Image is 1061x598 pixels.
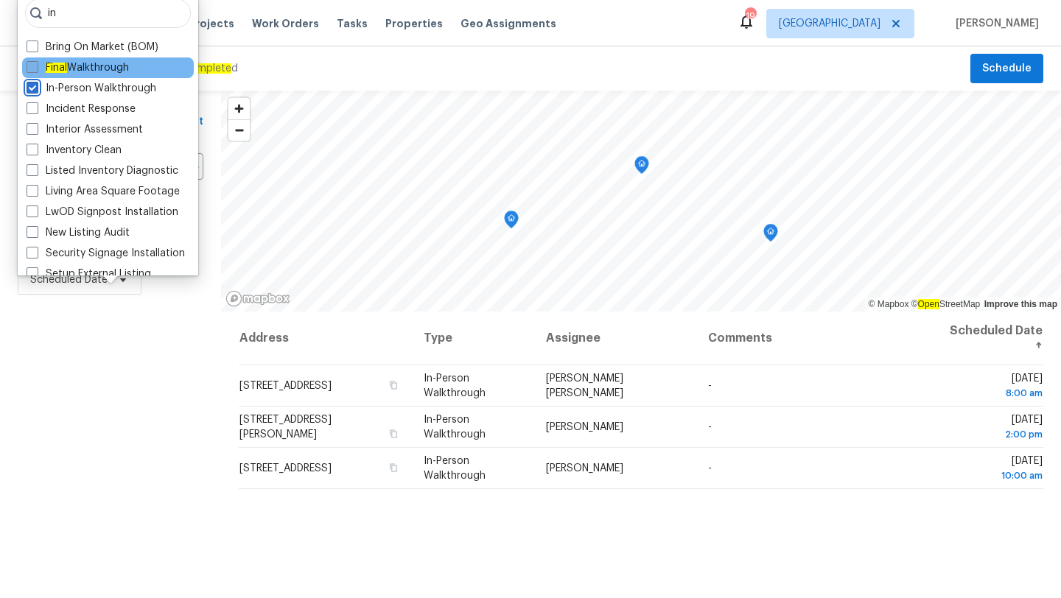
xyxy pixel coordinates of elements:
[918,299,939,309] ah_el_jm_1744035306855: Open
[46,63,67,73] ah_el_jm_1744035663178: Final
[950,16,1039,31] span: [PERSON_NAME]
[534,312,696,365] th: Assignee
[27,184,180,199] label: Living Area Square Footage
[708,422,712,432] span: -
[949,386,1043,401] div: 8:00 am
[27,225,130,240] label: New Listing Audit
[424,456,486,481] span: In-Person Walkthrough
[337,18,368,29] span: Tasks
[27,40,158,54] label: Bring On Market (BOM)
[984,299,1057,309] a: Improve this map
[189,16,234,31] span: Projects
[745,9,755,24] div: 19
[869,299,909,309] a: Mapbox
[708,381,712,391] span: -
[27,102,136,116] label: Incident Response
[634,156,649,179] div: Map marker
[387,427,400,440] button: Copy Address
[27,163,178,178] label: Listed Inventory Diagnostic
[225,290,290,307] a: Mapbox homepage
[387,461,400,474] button: Copy Address
[424,415,486,440] span: In-Person Walkthrough
[949,468,1043,483] div: 10:00 am
[27,246,185,261] label: Security Signage Installation
[239,381,332,391] span: [STREET_ADDRESS]
[546,422,623,432] span: [PERSON_NAME]
[949,427,1043,442] div: 2:00 pm
[504,211,519,233] div: Map marker
[228,98,250,119] button: Zoom in
[183,63,231,74] ah_el_jm_1744037177693: Complete
[239,415,332,440] span: [STREET_ADDRESS][PERSON_NAME]
[30,272,108,287] span: Scheduled Date
[239,312,412,365] th: Address
[708,463,712,474] span: -
[696,312,938,365] th: Comments
[387,379,400,392] button: Copy Address
[27,122,143,137] label: Interior Assessment
[424,373,486,398] span: In-Person Walkthrough
[27,143,122,158] label: Inventory Clean
[412,312,534,365] th: Type
[546,373,623,398] span: [PERSON_NAME] [PERSON_NAME]
[949,456,1043,483] span: [DATE]
[949,415,1043,442] span: [DATE]
[937,312,1043,365] th: Scheduled Date ↑
[461,16,556,31] span: Geo Assignments
[763,224,778,247] div: Map marker
[228,119,250,141] button: Zoom out
[27,267,151,281] label: Setup External Listing
[27,60,129,75] label: Walkthrough
[252,16,319,31] span: Work Orders
[970,54,1043,84] button: Schedule
[221,91,1061,312] canvas: Map
[385,16,443,31] span: Properties
[779,16,880,31] span: [GEOGRAPHIC_DATA]
[911,299,981,309] a: OpenStreetMap
[982,60,1032,78] span: Schedule
[239,463,332,474] span: [STREET_ADDRESS]
[949,373,1043,401] span: [DATE]
[228,120,250,141] span: Zoom out
[27,81,156,96] label: In-Person Walkthrough
[546,463,623,474] span: [PERSON_NAME]
[27,205,178,219] label: LwOD Signpost Installation
[183,61,238,76] div: d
